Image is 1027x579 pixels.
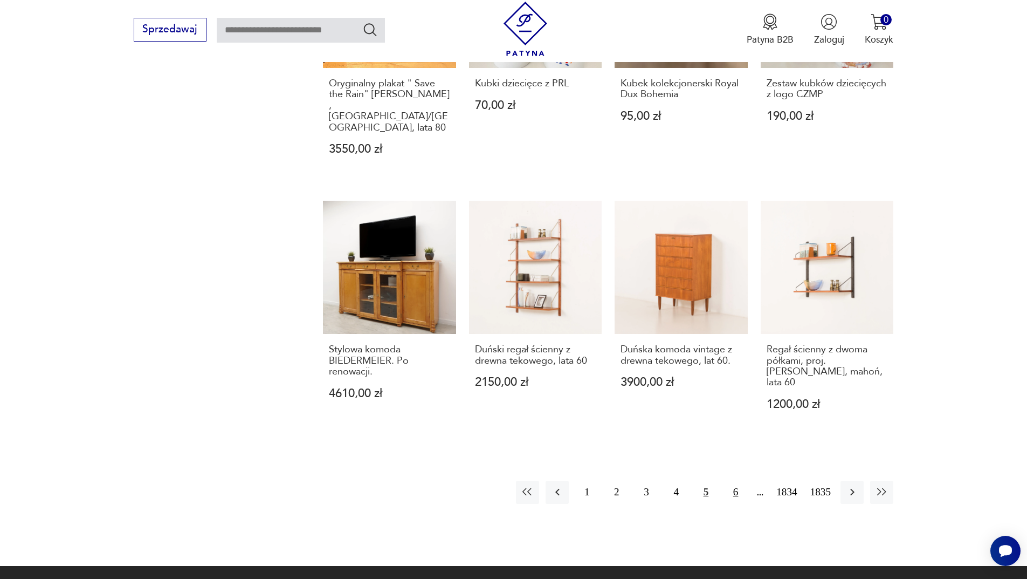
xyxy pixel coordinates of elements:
p: 2150,00 zł [475,377,596,388]
a: Regał ścienny z dwoma półkami, proj. Poul Cadovius, mahoń, lata 60Regał ścienny z dwoma półkami, ... [761,201,894,435]
h3: Duński regał ścienny z drewna tekowego, lata 60 [475,344,596,366]
button: 0Koszyk [865,13,893,46]
h3: Kubek kolekcjonerski Royal Dux Bohemia [621,78,742,100]
button: 1834 [773,481,800,504]
h3: Duńska komoda vintage z drewna tekowego, lat 60. [621,344,742,366]
p: 1200,00 zł [767,399,888,410]
a: Sprzedawaj [134,26,206,35]
a: Duński regał ścienny z drewna tekowego, lata 60Duński regał ścienny z drewna tekowego, lata 60215... [469,201,602,435]
button: 2 [605,481,628,504]
button: Patyna B2B [747,13,794,46]
button: Sprzedawaj [134,18,206,42]
p: Koszyk [865,33,893,46]
button: Szukaj [362,22,378,37]
img: Ikona koszyka [871,13,887,30]
a: Stylowa komoda BIEDERMEIER. Po renowacji.Stylowa komoda BIEDERMEIER. Po renowacji.4610,00 zł [323,201,456,435]
h3: Oryginalny plakat " Save the Rain" [PERSON_NAME] , [GEOGRAPHIC_DATA]/[GEOGRAPHIC_DATA], lata 80 [329,78,450,133]
p: Patyna B2B [747,33,794,46]
button: 1 [575,481,598,504]
div: 0 [880,14,892,25]
img: Patyna - sklep z meblami i dekoracjami vintage [498,2,553,56]
p: 3550,00 zł [329,144,450,155]
h3: Zestaw kubków dziecięcych z logo CZMP [767,78,888,100]
p: 190,00 zł [767,111,888,122]
h3: Stylowa komoda BIEDERMEIER. Po renowacji. [329,344,450,377]
h3: Kubki dziecięce z PRL [475,78,596,89]
h3: Regał ścienny z dwoma półkami, proj. [PERSON_NAME], mahoń, lata 60 [767,344,888,389]
p: 70,00 zł [475,100,596,111]
button: Zaloguj [814,13,844,46]
button: 6 [724,481,747,504]
button: 5 [694,481,718,504]
button: 3 [635,481,658,504]
p: 95,00 zł [621,111,742,122]
button: 4 [665,481,688,504]
p: 3900,00 zł [621,377,742,388]
a: Ikona medaluPatyna B2B [747,13,794,46]
button: 1835 [807,481,834,504]
img: Ikonka użytkownika [821,13,837,30]
a: Duńska komoda vintage z drewna tekowego, lat 60.Duńska komoda vintage z drewna tekowego, lat 60.3... [615,201,748,435]
p: Zaloguj [814,33,844,46]
img: Ikona medalu [762,13,778,30]
p: 4610,00 zł [329,388,450,399]
iframe: Smartsupp widget button [990,536,1021,566]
